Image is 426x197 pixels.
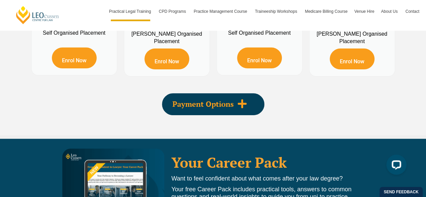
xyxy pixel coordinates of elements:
[190,2,252,21] a: Practice Management Course
[402,2,423,21] a: Contact
[237,47,282,68] a: Enrol Now
[37,30,112,36] div: Self Organised Placement
[106,2,156,21] a: Practical Legal Training
[171,175,368,182] p: Want to feel confident about what comes after your law degree?
[52,47,97,68] a: Enrol Now
[144,48,189,69] a: Enrol Now
[301,2,351,21] a: Medicare Billing Course
[129,30,204,45] div: [PERSON_NAME] Organised Placement
[171,153,287,172] a: Your Career Pack
[315,30,390,45] div: [PERSON_NAME] Organised Placement
[378,2,402,21] a: About Us
[155,2,190,21] a: CPD Programs
[330,48,374,69] a: Enrol Now
[172,100,234,108] span: Payment Options
[15,5,60,25] a: [PERSON_NAME] Centre for Law
[222,30,297,36] div: Self Organised Placement
[381,152,409,180] iframe: LiveChat chat widget
[252,2,301,21] a: Traineeship Workshops
[351,2,378,21] a: Venue Hire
